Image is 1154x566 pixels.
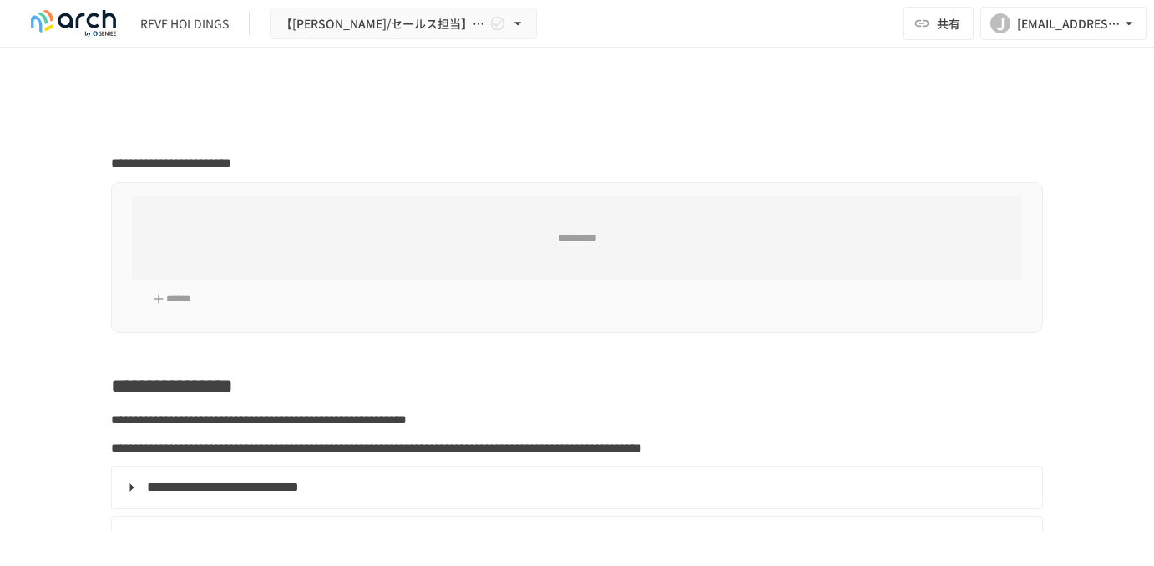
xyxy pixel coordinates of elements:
[937,14,960,33] span: 共有
[140,15,229,33] div: REVE HOLDINGS
[990,13,1010,33] div: J
[980,7,1147,40] button: J[EMAIL_ADDRESS][DOMAIN_NAME]
[281,13,486,34] span: 【[PERSON_NAME]/セールス担当】REVE HOLDINGS様_初期設定サポート
[270,8,537,40] button: 【[PERSON_NAME]/セールス担当】REVE HOLDINGS様_初期設定サポート
[1017,13,1121,34] div: [EMAIL_ADDRESS][DOMAIN_NAME]
[903,7,974,40] button: 共有
[20,10,127,37] img: logo-default@2x-9cf2c760.svg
